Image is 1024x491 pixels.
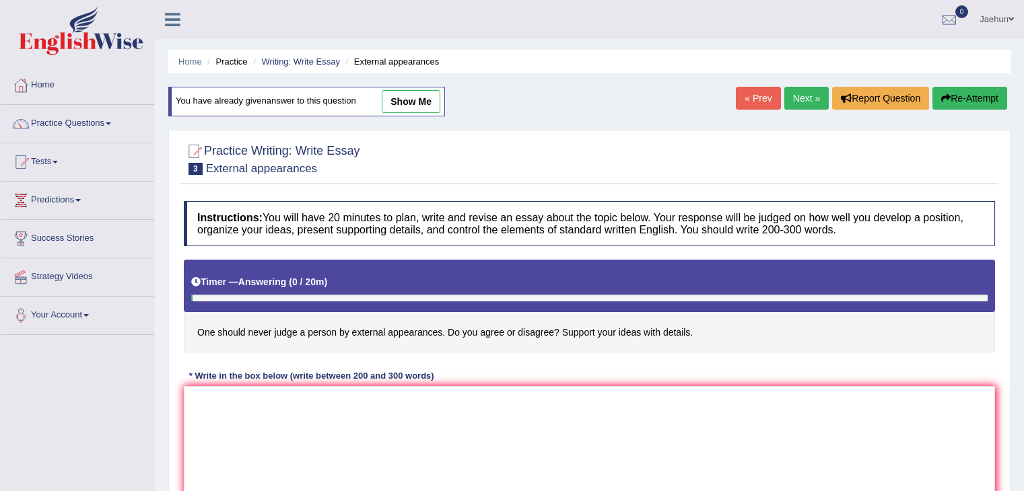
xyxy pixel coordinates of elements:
div: * Write in the box below (write between 200 and 300 words) [184,369,439,382]
h5: Timer — [191,277,327,287]
b: ) [324,276,327,287]
span: 0 [955,5,969,18]
a: Success Stories [1,220,154,254]
h2: Practice Writing: Write Essay [184,141,360,175]
a: Tests [1,143,154,177]
button: Re-Attempt [932,87,1007,110]
b: 0 / 20m [292,276,324,287]
a: show me [382,90,440,113]
a: Predictions [1,182,154,215]
span: 3 [189,163,203,175]
a: Strategy Videos [1,258,154,292]
a: Home [178,56,202,67]
b: Answering [238,276,287,287]
li: Practice [204,55,247,68]
div: You have already given answer to this question [168,87,445,116]
b: Instructions: [197,212,263,223]
a: Writing: Write Essay [261,56,340,67]
a: Practice Questions [1,105,154,139]
small: External appearances [206,162,317,175]
h4: You will have 20 minutes to plan, write and revise an essay about the topic below. Your response ... [184,201,995,246]
a: Home [1,67,154,100]
a: Next » [784,87,829,110]
b: ( [289,276,292,287]
a: « Prev [736,87,780,110]
li: External appearances [343,55,440,68]
button: Report Question [832,87,929,110]
a: Your Account [1,297,154,330]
